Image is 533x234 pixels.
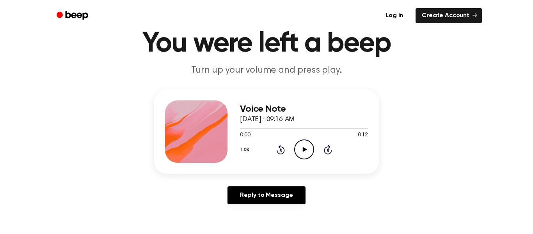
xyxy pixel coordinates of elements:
h3: Voice Note [240,104,368,114]
a: Reply to Message [227,186,306,204]
a: Beep [51,8,95,23]
span: [DATE] · 09:16 AM [240,116,295,123]
p: Turn up your volume and press play. [117,64,416,77]
span: 0:00 [240,131,250,139]
span: 0:12 [358,131,368,139]
button: 1.0x [240,143,252,156]
h1: You were left a beep [67,30,466,58]
a: Create Account [416,8,482,23]
a: Log in [378,7,411,25]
